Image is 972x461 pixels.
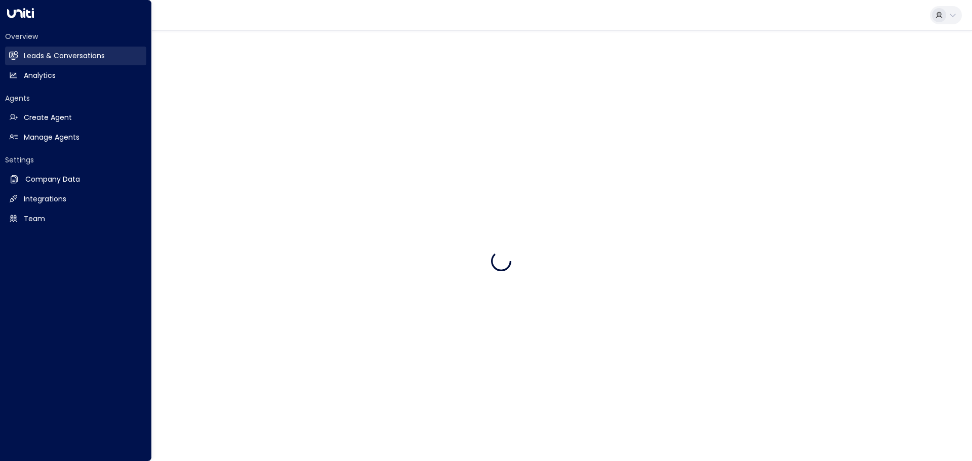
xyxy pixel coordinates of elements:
[5,108,146,127] a: Create Agent
[5,128,146,147] a: Manage Agents
[5,170,146,189] a: Company Data
[5,93,146,103] h2: Agents
[24,132,79,143] h2: Manage Agents
[5,155,146,165] h2: Settings
[24,70,56,81] h2: Analytics
[24,194,66,204] h2: Integrations
[24,112,72,123] h2: Create Agent
[5,190,146,208] a: Integrations
[25,174,80,185] h2: Company Data
[24,51,105,61] h2: Leads & Conversations
[5,47,146,65] a: Leads & Conversations
[5,209,146,228] a: Team
[5,66,146,85] a: Analytics
[24,214,45,224] h2: Team
[5,31,146,41] h2: Overview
